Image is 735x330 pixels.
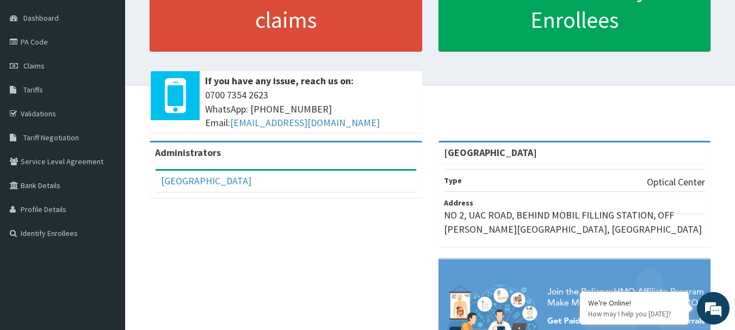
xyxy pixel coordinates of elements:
b: Type [444,176,462,185]
span: Dashboard [23,13,59,23]
span: Tariff Negotiation [23,133,79,142]
span: 0700 7354 2623 WhatsApp: [PHONE_NUMBER] Email: [205,88,417,130]
b: If you have any issue, reach us on: [205,74,354,87]
a: [EMAIL_ADDRESS][DOMAIN_NAME] [230,116,380,129]
p: How may I help you today? [588,309,681,319]
span: Claims [23,61,45,71]
p: Optical Center [647,175,705,189]
strong: [GEOGRAPHIC_DATA] [444,146,537,159]
a: [GEOGRAPHIC_DATA] [161,175,251,187]
div: We're Online! [588,298,681,308]
b: Address [444,198,473,208]
span: Tariffs [23,85,43,95]
b: Administrators [155,146,221,159]
p: NO 2, UAC ROAD, BEHIND MOBIL FILLING STATION, OFF [PERSON_NAME][GEOGRAPHIC_DATA], [GEOGRAPHIC_DATA] [444,208,706,236]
